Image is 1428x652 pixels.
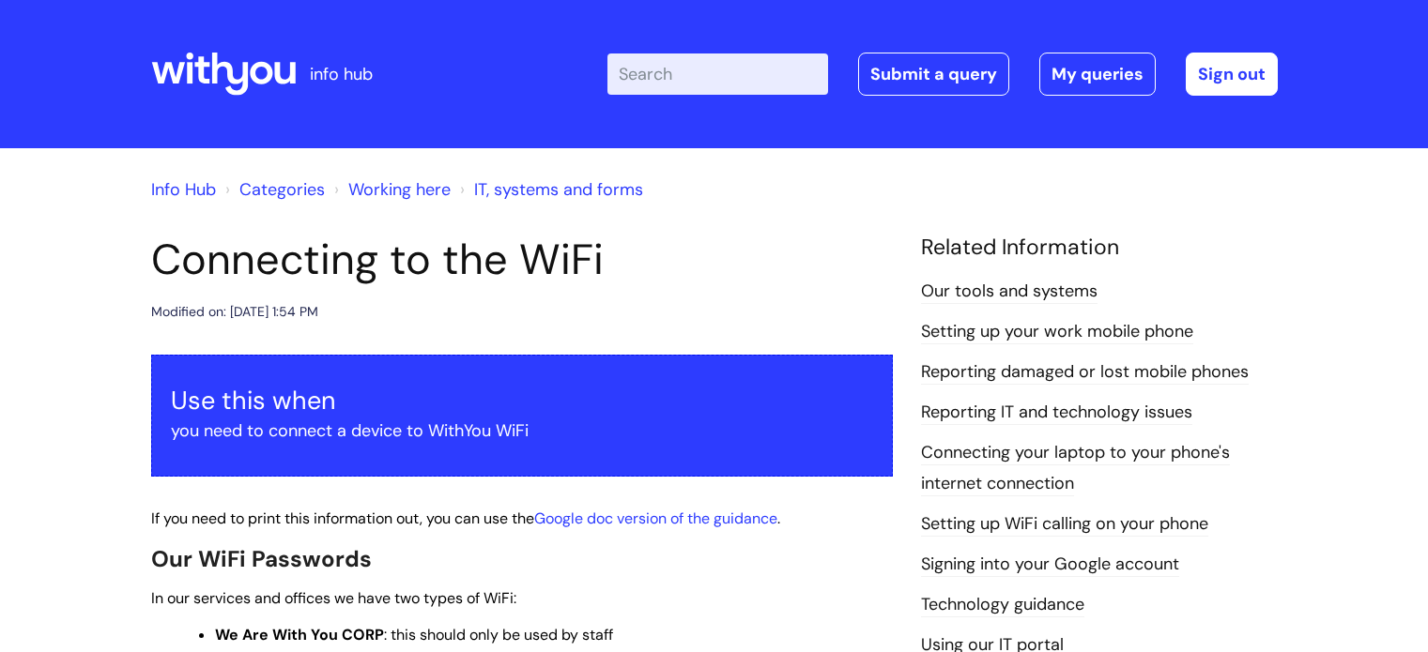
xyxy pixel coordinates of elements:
a: Sign out [1186,53,1278,96]
h3: Use this when [171,386,873,416]
a: Reporting IT and technology issues [921,401,1192,425]
strong: We Are With You CORP [215,625,384,644]
h1: Connecting to the WiFi [151,235,893,285]
a: Categories [239,178,325,201]
li: IT, systems and forms [455,174,643,205]
a: Setting up your work mobile phone [921,320,1193,344]
a: Signing into your Google account [921,553,1179,577]
a: Connecting your laptop to your phone's internet connection [921,441,1230,495]
div: | - [607,53,1278,96]
a: Submit a query [858,53,1009,96]
a: Technology guidance [921,593,1084,617]
a: Info Hub [151,178,216,201]
li: Solution home [221,174,325,205]
a: Working here [348,178,451,201]
span: Our WiFi Passwords [151,544,372,573]
a: Setting up WiFi calling on your phone [921,512,1208,537]
p: you need to connect a device to WithYou WiFi [171,416,873,446]
a: Google doc version of the guidance [534,508,777,528]
div: Modified on: [DATE] 1:54 PM [151,300,318,324]
a: Our tools and systems [921,280,1098,304]
span: : this should only be used by staff [215,625,613,644]
p: info hub [310,59,373,89]
h4: Related Information [921,235,1278,261]
li: Working here [330,174,451,205]
input: Search [607,53,828,95]
span: If you need to print this information out, you can use the . [151,508,780,528]
a: My queries [1039,53,1156,96]
a: Reporting damaged or lost mobile phones [921,360,1249,385]
span: In our services and offices we have two types of WiFi: [151,588,516,608]
a: IT, systems and forms [474,178,643,201]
